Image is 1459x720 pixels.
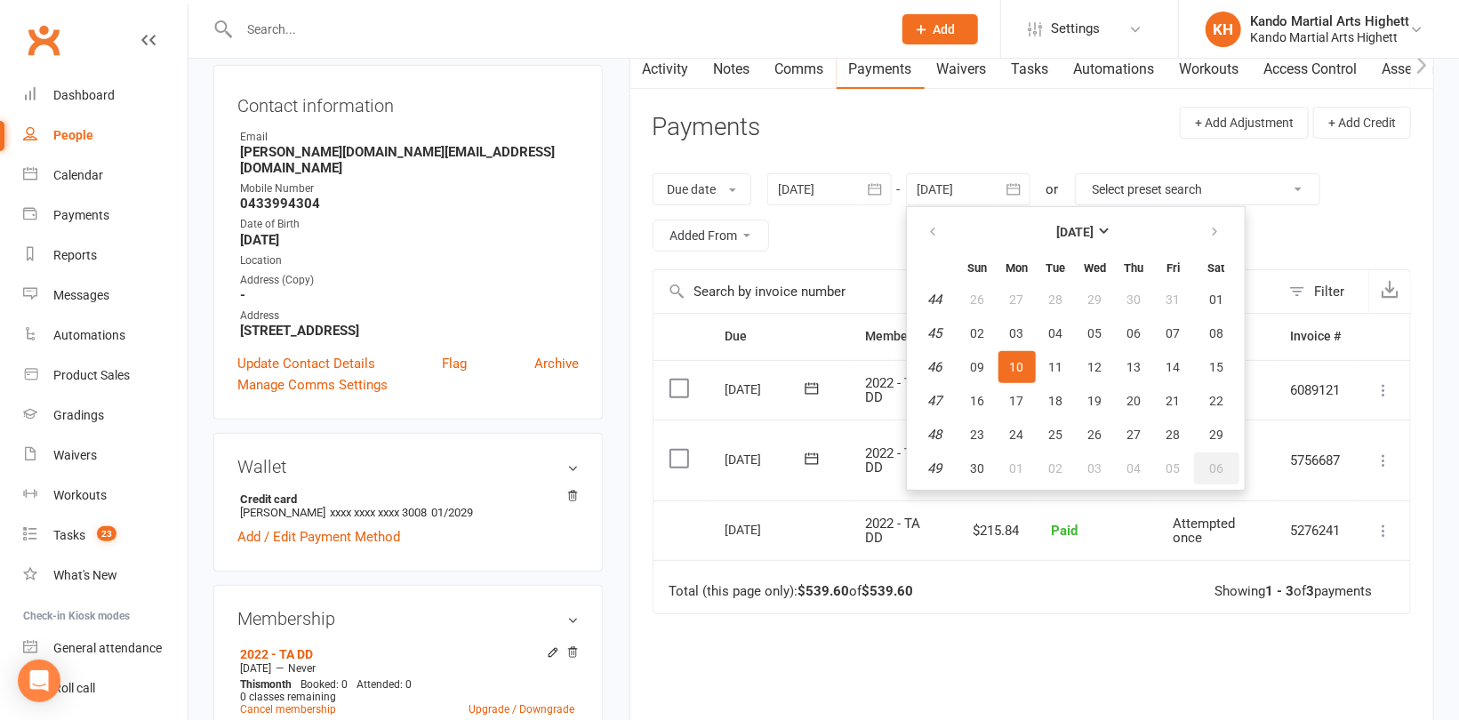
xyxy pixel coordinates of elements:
[1166,326,1181,340] span: 07
[1049,461,1063,476] span: 02
[1116,284,1153,316] button: 30
[1155,317,1192,349] button: 07
[1038,419,1075,451] button: 25
[1010,428,1024,442] span: 24
[653,220,769,252] button: Added From
[237,353,375,374] a: Update Contact Details
[1125,261,1144,275] small: Thursday
[1209,394,1223,408] span: 22
[1250,13,1409,29] div: Kando Martial Arts Highett
[1088,428,1102,442] span: 26
[653,173,751,205] button: Due date
[1057,225,1094,239] strong: [DATE]
[927,393,942,409] em: 47
[97,526,116,541] span: 23
[1010,394,1024,408] span: 17
[1166,461,1181,476] span: 05
[1313,107,1411,139] button: + Add Credit
[357,678,412,691] span: Attended: 0
[1088,360,1102,374] span: 12
[1127,326,1142,340] span: 06
[53,681,95,695] div: Roll call
[1127,394,1142,408] span: 20
[1077,284,1114,316] button: 29
[1049,428,1063,442] span: 25
[1209,326,1223,340] span: 08
[1314,281,1344,302] div: Filter
[653,270,1280,313] input: Search by invoice number
[1051,523,1078,539] span: Paid
[23,76,188,116] a: Dashboard
[902,14,978,44] button: Add
[1010,292,1024,307] span: 27
[998,284,1036,316] button: 27
[1274,360,1357,420] td: 6089121
[53,168,103,182] div: Calendar
[53,448,97,462] div: Waivers
[763,49,837,90] a: Comms
[240,703,336,716] a: Cancel membership
[725,445,807,473] div: [DATE]
[1194,385,1239,417] button: 22
[1116,419,1153,451] button: 27
[1155,419,1192,451] button: 28
[1051,9,1100,49] span: Settings
[1010,360,1024,374] span: 10
[23,668,188,708] a: Roll call
[23,396,188,436] a: Gradings
[1274,500,1357,561] td: 5276241
[934,22,956,36] span: Add
[240,662,271,675] span: [DATE]
[237,374,388,396] a: Manage Comms Settings
[1194,452,1239,484] button: 06
[957,500,1035,561] td: $215.84
[1077,452,1114,484] button: 03
[1046,261,1066,275] small: Tuesday
[1088,394,1102,408] span: 19
[240,216,579,233] div: Date of Birth
[1116,317,1153,349] button: 06
[288,662,316,675] span: Never
[1049,360,1063,374] span: 11
[1180,107,1309,139] button: + Add Adjustment
[1250,29,1409,45] div: Kando Martial Arts Highett
[968,261,988,275] small: Sunday
[1274,420,1357,500] td: 5756687
[1265,583,1294,599] strong: 1 - 3
[971,428,985,442] span: 23
[798,583,850,599] strong: $539.60
[925,49,999,90] a: Waivers
[1116,452,1153,484] button: 04
[999,49,1062,90] a: Tasks
[534,353,579,374] a: Archive
[53,288,109,302] div: Messages
[23,316,188,356] a: Automations
[23,556,188,596] a: What's New
[240,492,570,506] strong: Credit card
[998,385,1036,417] button: 17
[998,452,1036,484] button: 01
[866,516,921,547] span: 2022 - TA DD
[53,128,93,142] div: People
[1049,292,1063,307] span: 28
[53,488,107,502] div: Workouts
[240,144,579,176] strong: [PERSON_NAME][DOMAIN_NAME][EMAIL_ADDRESS][DOMAIN_NAME]
[850,314,957,359] th: Membership
[959,385,997,417] button: 16
[1088,326,1102,340] span: 05
[53,568,117,582] div: What's New
[959,351,997,383] button: 09
[1127,428,1142,442] span: 27
[959,452,997,484] button: 30
[237,609,579,628] h3: Membership
[53,88,115,102] div: Dashboard
[53,528,85,542] div: Tasks
[301,678,348,691] span: Booked: 0
[237,89,579,116] h3: Contact information
[725,516,807,543] div: [DATE]
[862,583,914,599] strong: $539.60
[1166,428,1181,442] span: 28
[866,375,921,406] span: 2022 - TA DD
[53,641,162,655] div: General attendance
[53,328,125,342] div: Automations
